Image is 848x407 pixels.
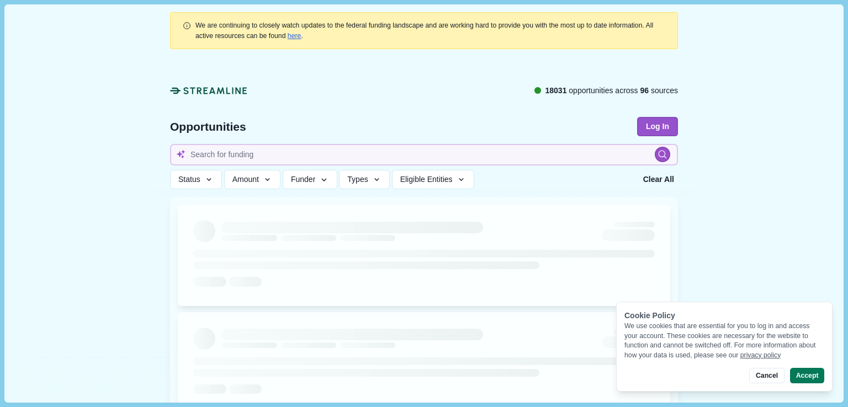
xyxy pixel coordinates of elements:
button: Amount [224,170,281,189]
span: Eligible Entities [400,175,453,184]
button: Cancel [749,368,784,383]
span: 96 [640,86,649,95]
span: opportunities across sources [545,85,678,97]
input: Search for funding [170,144,678,165]
span: We are continuing to closely watch updates to the federal funding landscape and are working hard ... [195,22,653,39]
button: Funder [283,170,337,189]
button: Types [339,170,390,189]
button: Eligible Entities [392,170,474,189]
span: Amount [232,175,259,184]
span: Opportunities [170,121,246,132]
button: Status [170,170,222,189]
a: here [288,32,301,40]
button: Accept [790,368,824,383]
span: Types [347,175,368,184]
span: Cookie Policy [624,311,675,320]
span: Status [178,175,200,184]
a: privacy policy [740,351,781,359]
div: . [195,20,666,41]
button: Log In [637,117,678,136]
span: 18031 [545,86,566,95]
button: Clear All [639,170,678,189]
span: Funder [291,175,315,184]
div: We use cookies that are essential for you to log in and access your account. These cookies are ne... [624,322,824,360]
